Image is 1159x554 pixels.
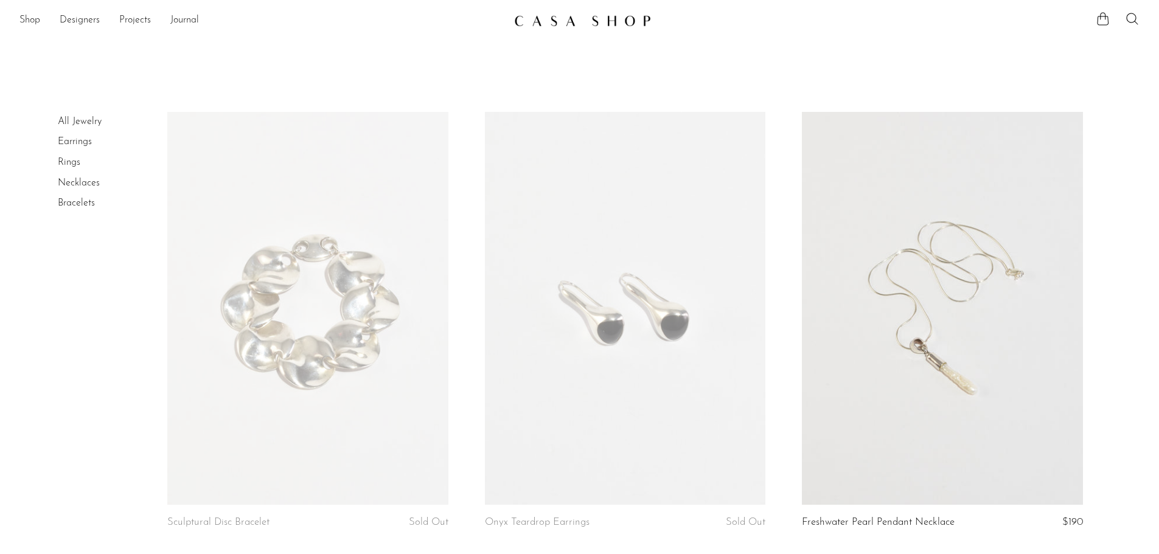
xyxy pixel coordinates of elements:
[1062,517,1083,527] span: $190
[60,13,100,29] a: Designers
[58,198,95,208] a: Bracelets
[58,178,100,188] a: Necklaces
[19,13,40,29] a: Shop
[726,517,765,527] span: Sold Out
[170,13,199,29] a: Journal
[58,137,92,147] a: Earrings
[19,10,504,31] ul: NEW HEADER MENU
[485,517,590,528] a: Onyx Teardrop Earrings
[58,158,80,167] a: Rings
[802,517,955,528] a: Freshwater Pearl Pendant Necklace
[58,117,102,126] a: All Jewelry
[409,517,448,527] span: Sold Out
[167,517,270,528] a: Sculptural Disc Bracelet
[19,10,504,31] nav: Desktop navigation
[119,13,151,29] a: Projects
